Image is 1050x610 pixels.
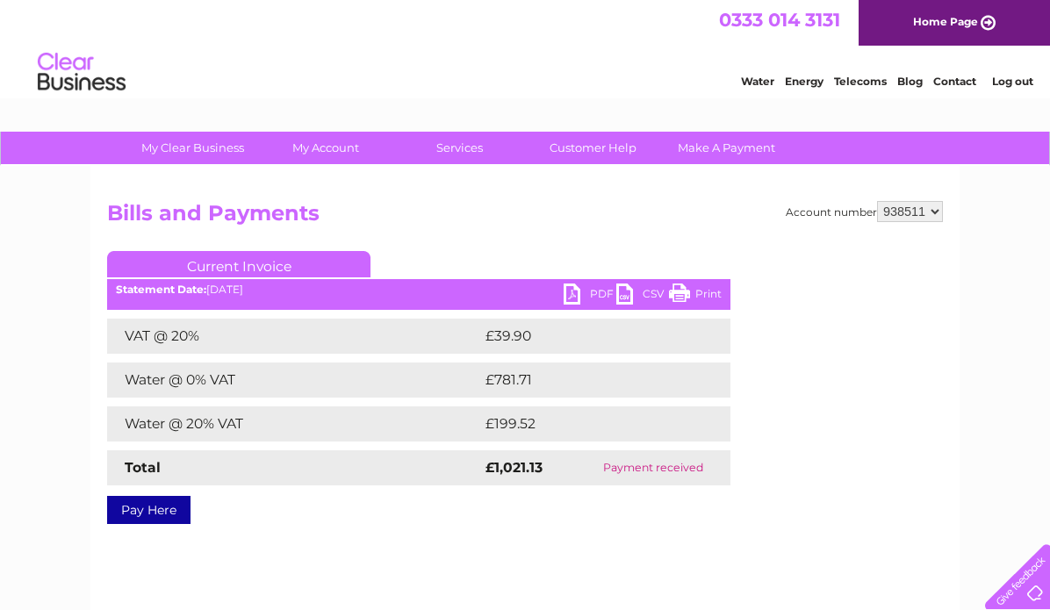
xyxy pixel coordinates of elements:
td: VAT @ 20% [107,319,481,354]
a: Log out [992,75,1033,88]
a: Current Invoice [107,251,370,277]
a: Energy [785,75,823,88]
a: Contact [933,75,976,88]
div: Clear Business is a trading name of Verastar Limited (registered in [GEOGRAPHIC_DATA] No. 3667643... [111,10,941,85]
td: £781.71 [481,362,696,398]
a: Print [669,283,722,309]
a: Blog [897,75,923,88]
img: logo.png [37,46,126,99]
a: 0333 014 3131 [719,9,840,31]
a: Telecoms [834,75,887,88]
strong: £1,021.13 [485,459,543,476]
a: Services [387,132,532,164]
h2: Bills and Payments [107,201,943,234]
b: Statement Date: [116,283,206,296]
td: Water @ 20% VAT [107,406,481,441]
a: Make A Payment [654,132,799,164]
a: My Clear Business [120,132,265,164]
a: CSV [616,283,669,309]
a: Customer Help [521,132,665,164]
a: Water [741,75,774,88]
td: £39.90 [481,319,696,354]
a: My Account [254,132,399,164]
strong: Total [125,459,161,476]
a: Pay Here [107,496,191,524]
td: Water @ 0% VAT [107,362,481,398]
div: [DATE] [107,283,730,296]
td: £199.52 [481,406,698,441]
div: Account number [786,201,943,222]
td: Payment received [575,450,730,485]
a: PDF [564,283,616,309]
